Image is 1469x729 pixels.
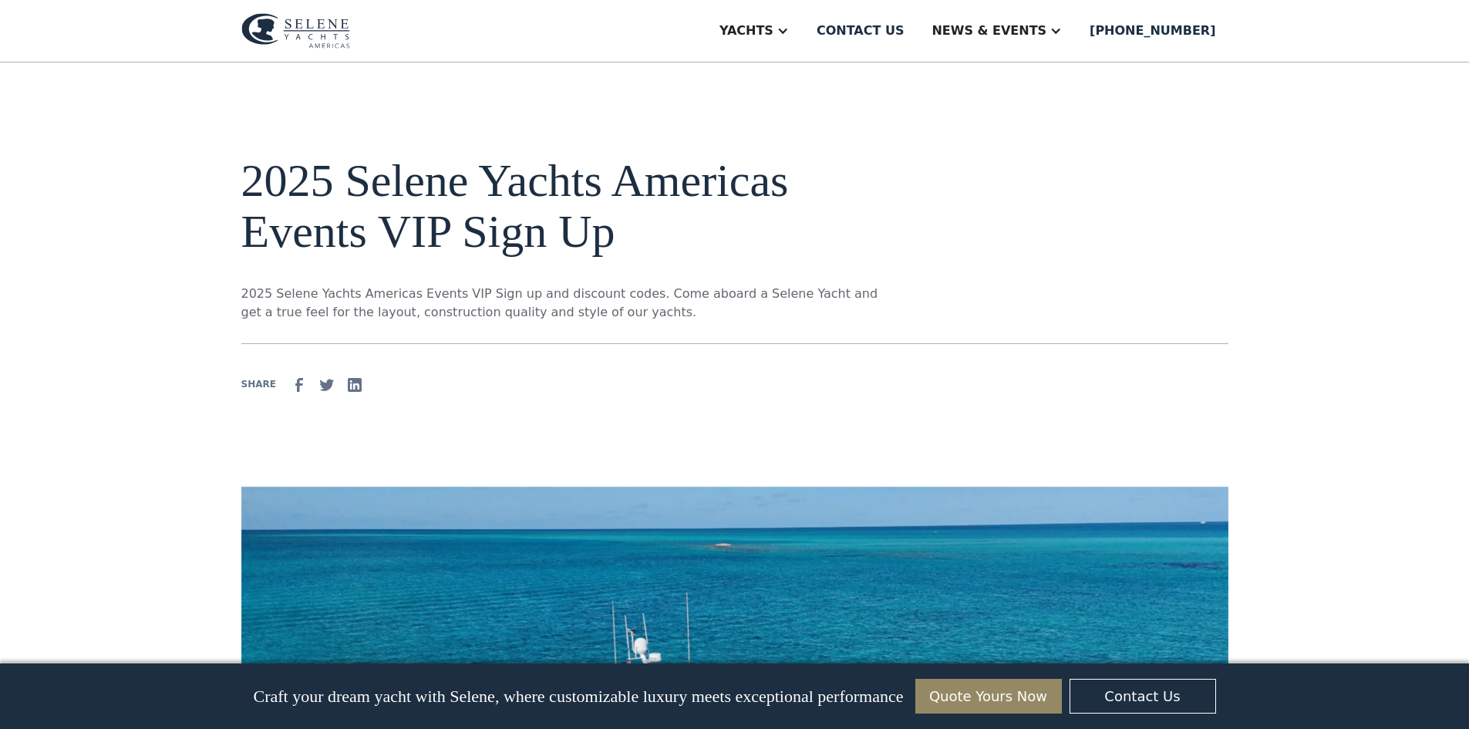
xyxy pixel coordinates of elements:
p: 2025 Selene Yachts Americas Events VIP Sign up and discount codes. Come aboard a Selene Yacht and... [241,285,883,322]
a: Contact Us [1070,679,1216,714]
h1: 2025 Selene Yachts Americas Events VIP Sign Up [241,155,883,257]
img: facebook [290,376,308,394]
div: Yachts [719,22,773,40]
p: Craft your dream yacht with Selene, where customizable luxury meets exceptional performance [253,687,903,707]
img: Twitter [318,376,336,394]
img: Linkedin [345,376,364,394]
div: SHARE [241,377,276,391]
img: logo [241,13,350,49]
div: Contact us [817,22,905,40]
div: News & EVENTS [932,22,1046,40]
div: [PHONE_NUMBER] [1090,22,1215,40]
a: Quote Yours Now [915,679,1062,714]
